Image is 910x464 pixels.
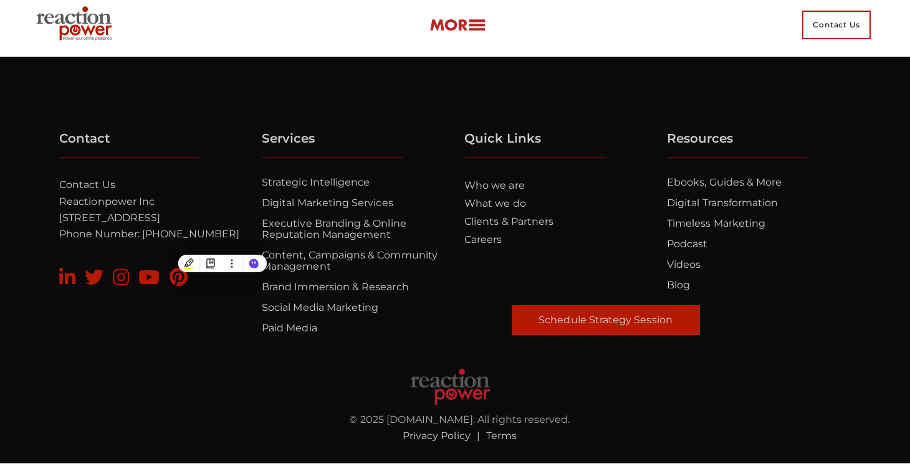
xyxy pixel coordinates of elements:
[403,430,471,442] a: Privacy Policy
[262,217,406,240] a: Executive Branding & Online Reputation Management
[262,281,409,293] a: Brand Immersion & Research
[802,11,871,39] span: Contact Us
[262,249,438,272] a: Content, Campaigns & Community Management
[59,177,247,243] p: Reactionpower Inc [STREET_ADDRESS] Phone Number: [PHONE_NUMBER]
[667,258,701,270] a: Videos
[667,197,778,209] a: Digital Transformation
[464,131,606,158] h5: Quick Links
[262,322,317,334] a: Paid Media
[429,18,486,32] img: more-btn.png
[262,131,403,158] h5: Services
[262,301,378,313] a: Social Media Marketing
[464,234,502,245] a: Careers
[262,176,370,188] a: Strategic Intelligence
[667,238,707,250] a: Podcast
[267,412,653,428] p: © 2025 [DOMAIN_NAME]. All rights reserved.
[667,279,690,291] a: Blog
[464,179,525,191] a: Who we are
[471,428,486,444] li: |
[59,179,115,191] a: Contact Us
[31,2,122,47] img: Executive Branding | Personal Branding Agency
[667,131,808,158] h5: Resources
[262,197,393,209] a: Digital Marketing Services
[512,305,700,335] a: Schedule Strategy Session
[667,217,765,229] a: Timeless Marketing
[464,215,553,227] a: Clients & Partners
[667,176,782,188] a: Ebooks, Guides & More
[409,368,492,405] img: Executive Branding | Personal Branding Agency
[464,197,526,209] a: What we do
[486,430,517,442] a: Terms
[59,131,201,158] h5: Contact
